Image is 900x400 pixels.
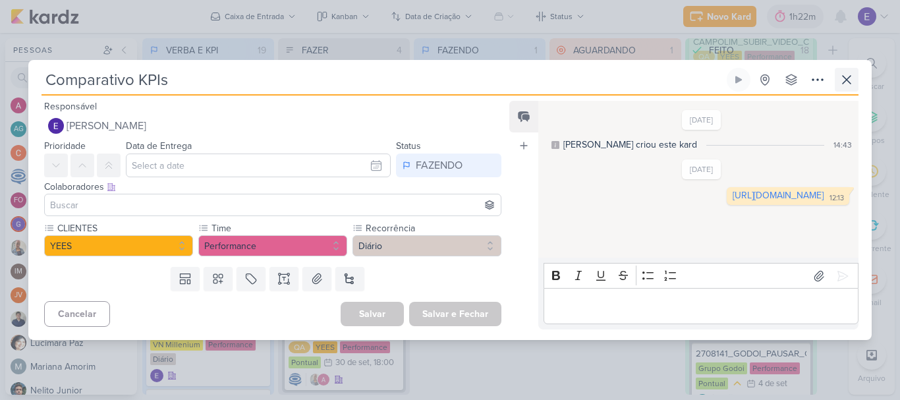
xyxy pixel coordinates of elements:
button: Cancelar [44,301,110,327]
input: Select a date [126,154,391,177]
div: 14:43 [833,139,852,151]
button: Diário [352,235,501,256]
label: Status [396,140,421,152]
div: Colaboradores [44,180,501,194]
div: Ligar relógio [733,74,744,85]
button: YEES [44,235,193,256]
a: [URL][DOMAIN_NAME] [733,190,824,201]
div: Editor toolbar [544,263,858,289]
label: Prioridade [44,140,86,152]
button: FAZENDO [396,154,501,177]
button: Performance [198,235,347,256]
span: [PERSON_NAME] [67,118,146,134]
button: [PERSON_NAME] [44,114,501,138]
label: Time [210,221,347,235]
label: Data de Entrega [126,140,192,152]
img: Eduardo Quaresma [48,118,64,134]
label: Responsável [44,101,97,112]
input: Kard Sem Título [42,68,724,92]
div: FAZENDO [416,157,463,173]
label: Recorrência [364,221,501,235]
input: Buscar [47,197,498,213]
div: Editor editing area: main [544,288,858,324]
div: 12:13 [830,193,844,204]
div: [PERSON_NAME] criou este kard [563,138,697,152]
label: CLIENTES [56,221,193,235]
